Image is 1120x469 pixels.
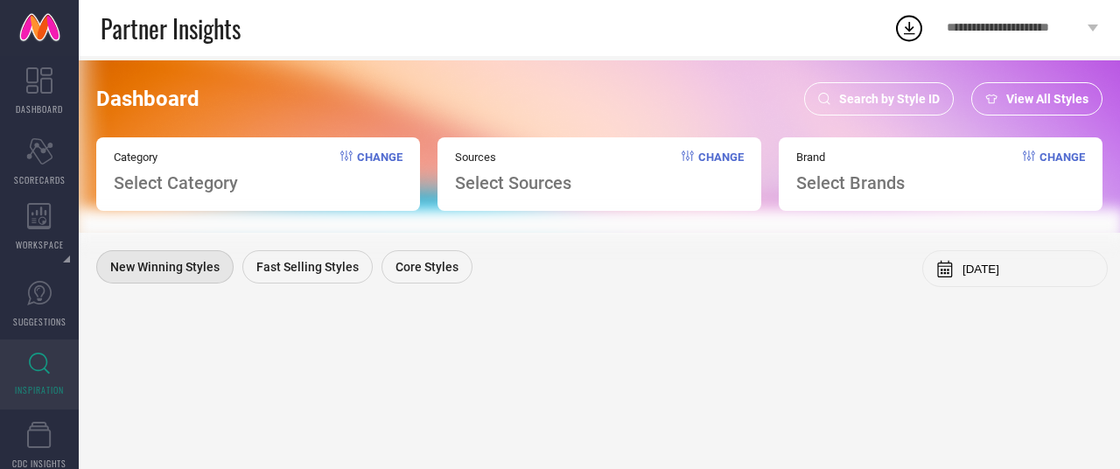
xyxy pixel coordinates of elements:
[1006,92,1088,106] span: View All Styles
[14,173,66,186] span: SCORECARDS
[114,150,238,164] span: Category
[395,260,458,274] span: Core Styles
[16,238,64,251] span: WORKSPACE
[962,262,1094,276] input: Select month
[96,87,199,111] span: Dashboard
[15,383,64,396] span: INSPIRATION
[13,315,66,328] span: SUGGESTIONS
[839,92,940,106] span: Search by Style ID
[455,172,571,193] span: Select Sources
[114,172,238,193] span: Select Category
[357,150,402,193] span: Change
[101,10,241,46] span: Partner Insights
[455,150,571,164] span: Sources
[1039,150,1085,193] span: Change
[256,260,359,274] span: Fast Selling Styles
[698,150,744,193] span: Change
[796,150,905,164] span: Brand
[110,260,220,274] span: New Winning Styles
[16,102,63,115] span: DASHBOARD
[796,172,905,193] span: Select Brands
[893,12,925,44] div: Open download list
